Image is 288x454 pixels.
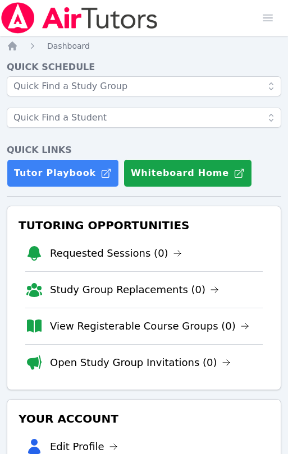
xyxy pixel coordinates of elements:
nav: Breadcrumb [7,40,281,52]
button: Whiteboard Home [124,159,252,187]
h4: Quick Links [7,143,281,157]
a: Requested Sessions (0) [50,245,182,261]
a: Tutor Playbook [7,159,119,187]
input: Quick Find a Study Group [7,76,281,96]
a: Dashboard [47,40,90,52]
h4: Quick Schedule [7,61,281,74]
h3: Your Account [16,409,272,429]
span: Dashboard [47,41,90,50]
input: Quick Find a Student [7,108,281,128]
a: Study Group Replacements (0) [50,282,219,298]
h3: Tutoring Opportunities [16,215,272,235]
a: View Registerable Course Groups (0) [50,318,249,334]
a: Open Study Group Invitations (0) [50,355,231,370]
